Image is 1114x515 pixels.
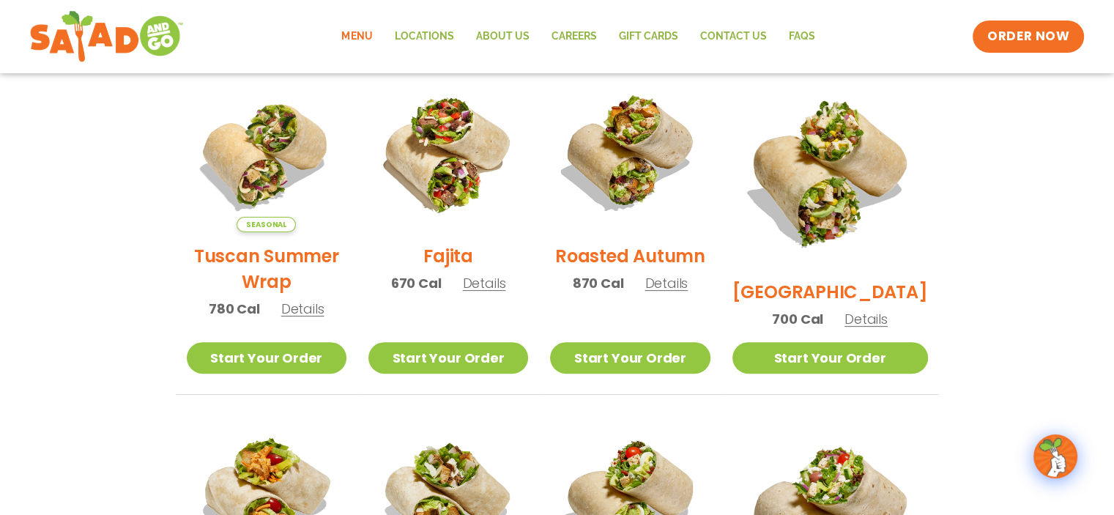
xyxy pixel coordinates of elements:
[844,310,888,328] span: Details
[555,243,705,269] h2: Roasted Autumn
[540,20,607,53] a: Careers
[688,20,777,53] a: Contact Us
[330,20,383,53] a: Menu
[573,273,624,293] span: 870 Cal
[464,20,540,53] a: About Us
[187,342,346,374] a: Start Your Order
[1035,436,1076,477] img: wpChatIcon
[777,20,825,53] a: FAQs
[550,73,710,232] img: Product photo for Roasted Autumn Wrap
[368,73,528,232] img: Product photo for Fajita Wrap
[423,243,473,269] h2: Fajita
[209,299,260,319] span: 780 Cal
[187,243,346,294] h2: Tuscan Summer Wrap
[732,342,928,374] a: Start Your Order
[463,274,506,292] span: Details
[645,274,688,292] span: Details
[281,300,324,318] span: Details
[732,73,928,268] img: Product photo for BBQ Ranch Wrap
[987,28,1069,45] span: ORDER NOW
[368,342,528,374] a: Start Your Order
[383,20,464,53] a: Locations
[550,342,710,374] a: Start Your Order
[732,279,928,305] h2: [GEOGRAPHIC_DATA]
[772,309,823,329] span: 700 Cal
[330,20,825,53] nav: Menu
[391,273,442,293] span: 670 Cal
[607,20,688,53] a: GIFT CARDS
[973,21,1084,53] a: ORDER NOW
[237,217,296,232] span: Seasonal
[29,7,184,66] img: new-SAG-logo-768×292
[187,73,346,232] img: Product photo for Tuscan Summer Wrap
